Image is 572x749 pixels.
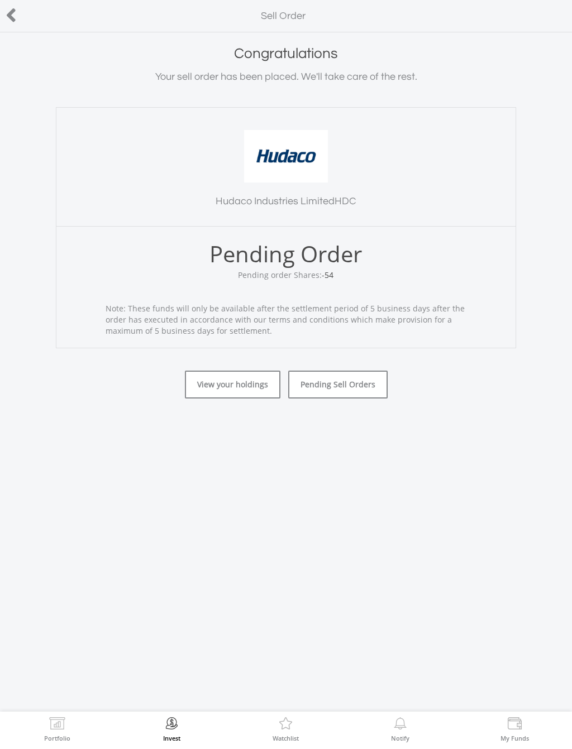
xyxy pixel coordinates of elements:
[68,238,504,270] div: Pending Order
[391,717,409,741] a: Notify
[335,196,356,207] span: HDC
[68,194,504,209] h3: Hudaco Industries Limited
[322,270,333,280] span: -54
[163,717,180,741] a: Invest
[277,717,294,733] img: Watchlist
[8,44,564,64] h1: Congratulations
[8,69,564,85] div: Your sell order has been placed. We'll take care of the rest.
[49,717,66,733] img: View Portfolio
[44,735,70,741] label: Portfolio
[97,303,475,337] div: Note: These funds will only be available after the settlement period of 5 business days after the...
[44,717,70,741] a: Portfolio
[288,371,388,398] a: Pending Sell Orders
[500,735,529,741] label: My Funds
[163,735,180,741] label: Invest
[185,371,280,398] a: View your holdings
[273,735,299,741] label: Watchlist
[392,717,409,733] img: View Notifications
[273,717,299,741] a: Watchlist
[506,717,523,733] img: View Funds
[163,717,180,733] img: Invest Now
[500,717,529,741] a: My Funds
[261,9,306,23] label: Sell Order
[244,130,328,183] img: EQU.ZA.HDC.png
[238,270,333,280] span: Pending order Shares:
[391,735,409,741] label: Notify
